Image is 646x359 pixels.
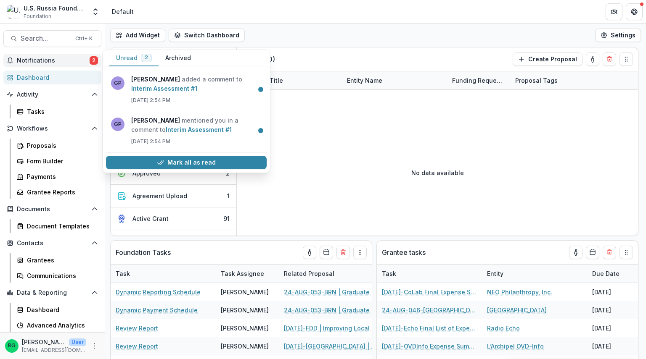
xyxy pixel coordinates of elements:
[447,71,510,89] div: Funding Requested
[111,265,216,283] div: Task
[13,253,101,267] a: Grantees
[132,191,187,200] div: Agreement Upload
[159,50,198,66] button: Archived
[216,265,279,283] div: Task Assignee
[487,288,552,296] a: NEO Philanthropy, Inc.
[620,52,633,66] button: Drag
[284,324,379,333] a: [DATE]-FDD | Improving Local Governance Competence Among Rising Exiled Russian Civil Society Leaders
[284,342,379,351] a: [DATE]-[GEOGRAPHIC_DATA] | Fostering the Next Generation of Russia-focused Professionals
[13,170,101,183] a: Payments
[603,52,616,66] button: Delete card
[109,5,137,18] nav: breadcrumb
[13,105,101,118] a: Tasks
[13,219,101,233] a: Document Templates
[13,269,101,283] a: Communications
[116,306,198,314] a: Dynamic Payment Schedule
[603,246,616,259] button: Delete card
[342,71,447,89] div: Entity Name
[595,29,641,42] button: Settings
[13,139,101,152] a: Proposals
[221,324,269,333] div: [PERSON_NAME]
[24,13,51,20] span: Foundation
[132,169,161,178] div: Approved
[169,29,245,42] button: Switch Dashboard
[377,269,401,278] div: Task
[111,269,135,278] div: Task
[377,265,482,283] div: Task
[17,206,88,213] span: Documents
[510,71,615,89] div: Proposal Tags
[116,324,158,333] a: Review Report
[13,318,101,332] a: Advanced Analytics
[3,88,101,101] button: Open Activity
[221,288,269,296] div: [PERSON_NAME]
[482,269,508,278] div: Entity
[27,271,95,280] div: Communications
[606,3,622,20] button: Partners
[586,246,599,259] button: Calendar
[587,269,625,278] div: Due Date
[90,3,101,20] button: Open entity switcher
[131,116,262,134] p: mentioned you in a comment to
[223,214,230,223] div: 91
[17,289,88,296] span: Data & Reporting
[510,76,563,85] div: Proposal Tags
[513,52,582,66] button: Create Proposal
[342,76,387,85] div: Entity Name
[22,346,86,354] p: [EMAIL_ADDRESS][DOMAIN_NAME]
[116,342,158,351] a: Review Report
[166,126,232,133] a: Interim Assessment #1
[221,306,269,314] div: [PERSON_NAME]
[13,185,101,199] a: Grantee Reports
[17,57,90,64] span: Notifications
[482,265,587,283] div: Entity
[24,4,86,13] div: U.S. Russia Foundation
[27,256,95,265] div: Grantees
[27,172,95,181] div: Payments
[221,342,269,351] div: [PERSON_NAME]
[216,269,269,278] div: Task Assignee
[382,247,426,257] p: Grantee tasks
[382,288,477,296] a: [DATE]-CoLab Final Expense Summary
[569,246,582,259] button: toggle-assigned-to-me
[13,154,101,168] a: Form Builder
[111,207,236,230] button: Active Grant91
[90,341,100,351] button: More
[131,75,262,93] p: added a comment to
[27,305,95,314] div: Dashboard
[109,50,159,66] button: Unread
[110,29,165,42] button: Add Widget
[3,30,101,47] button: Search...
[8,343,16,349] div: Ruslan Garipov
[69,338,86,346] p: User
[382,324,477,333] a: [DATE]-Echo Final List of Expenses
[487,342,544,351] a: L’Archipel OVD-Info
[250,54,313,64] p: Draft ( 0 )
[487,306,547,314] a: [GEOGRAPHIC_DATA]
[116,247,171,257] p: Foundation Tasks
[226,169,230,178] div: 2
[3,122,101,135] button: Open Workflows
[3,286,101,299] button: Open Data & Reporting
[74,34,94,43] div: Ctrl + K
[17,240,88,247] span: Contacts
[279,265,384,283] div: Related Proposal
[626,3,643,20] button: Get Help
[227,191,230,200] div: 1
[3,236,101,250] button: Open Contacts
[620,246,633,259] button: Drag
[22,338,66,346] p: [PERSON_NAME]
[132,214,169,223] div: Active Grant
[353,246,367,259] button: Drag
[145,55,148,60] span: 2
[27,222,95,231] div: Document Templates
[382,342,477,351] a: [DATE]-OVDInfo Expense Summary #2
[3,54,101,67] button: Notifications2
[303,246,316,259] button: toggle-assigned-to-me
[411,168,464,177] p: No data available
